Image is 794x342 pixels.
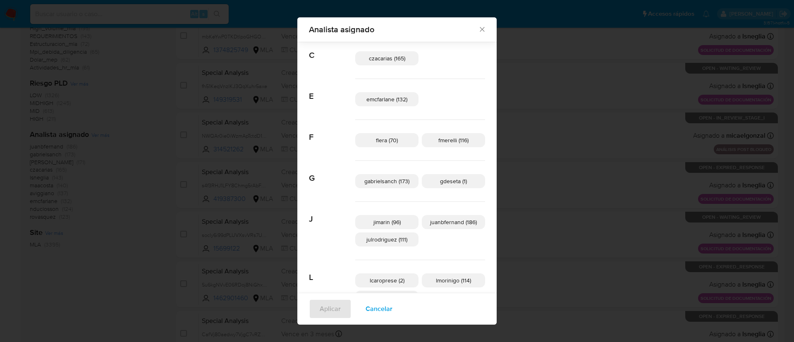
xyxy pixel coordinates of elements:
[309,260,355,282] span: L
[309,120,355,142] span: F
[366,300,392,318] span: Cancelar
[309,79,355,101] span: E
[364,177,409,185] span: gabrielsanch (173)
[438,136,469,144] span: fmerelli (116)
[355,51,419,65] div: czacarias (165)
[355,232,419,246] div: julrodriguez (111)
[478,25,485,33] button: Cerrar
[355,299,403,319] button: Cancelar
[422,133,485,147] div: fmerelli (116)
[370,276,404,285] span: lcaroprese (2)
[440,177,467,185] span: gdeseta (1)
[422,273,485,287] div: lmorinigo (114)
[309,38,355,60] span: C
[436,276,471,285] span: lmorinigo (114)
[355,215,419,229] div: jimarin (96)
[366,235,407,244] span: julrodriguez (111)
[355,174,419,188] div: gabrielsanch (173)
[355,133,419,147] div: flera (70)
[309,161,355,183] span: G
[422,174,485,188] div: gdeseta (1)
[376,136,398,144] span: flera (70)
[369,54,405,62] span: czacarias (165)
[430,218,477,226] span: juanbfernand (186)
[309,202,355,224] span: J
[355,291,419,305] div: lsneglia (143)
[355,92,419,106] div: emcfarlane (132)
[355,273,419,287] div: lcaroprese (2)
[366,95,407,103] span: emcfarlane (132)
[373,218,401,226] span: jimarin (96)
[422,215,485,229] div: juanbfernand (186)
[309,25,478,33] span: Analista asignado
